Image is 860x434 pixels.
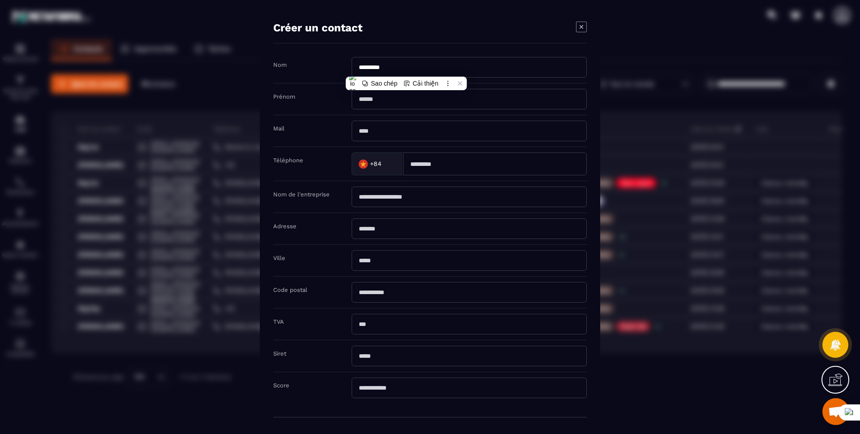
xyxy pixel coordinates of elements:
label: Code postal [273,286,307,293]
span: +84 [370,160,382,169]
label: Prénom [273,93,295,100]
img: Country Flag [354,155,372,173]
h4: Créer un contact [273,22,362,34]
label: Nom [273,61,287,68]
div: Mở cuộc trò chuyện [822,398,849,425]
div: Search for option [352,152,403,175]
label: TVA [273,318,284,325]
label: Siret [273,350,286,357]
label: Nom de l'entreprise [273,191,330,198]
label: Téléphone [273,157,303,164]
input: Search for option [383,157,394,171]
label: Score [273,382,289,389]
label: Ville [273,255,285,261]
label: Mail [273,125,284,132]
label: Adresse [273,223,297,230]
